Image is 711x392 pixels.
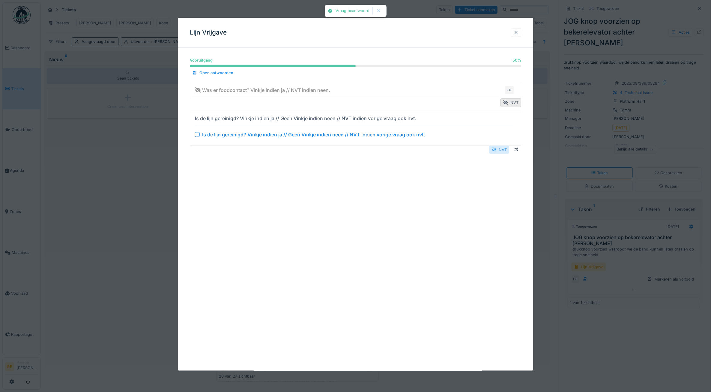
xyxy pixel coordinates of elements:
[195,87,330,94] div: Was er foodcontact? Vinkje indien ja // NVT indien neen.
[202,131,425,138] div: Is de lijn gereinigd? Vinkje indien ja // Geen Vinkje indien neen // NVT indien vorige vraag ook ...
[195,114,416,122] div: Is de lijn gereinigd? Vinkje indien ja // Geen Vinkje indien neen // NVT indien vorige vraag ook ...
[190,29,227,36] h3: Lijn Vrijgave
[512,57,521,63] div: 50 %
[489,145,509,153] div: NVT
[500,98,521,107] div: NVT
[193,113,519,143] summary: Is de lijn gereinigd? Vinkje indien ja // Geen Vinkje indien neen // NVT indien vorige vraag ook ...
[190,69,236,77] div: Open antwoorden
[336,8,369,14] div: Vraag beantwoord
[505,86,514,94] div: GE
[190,57,213,63] div: Vooruitgang
[193,84,519,96] summary: Was er foodcontact? Vinkje indien ja // NVT indien neen.GE
[190,65,521,67] progress: 50 %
